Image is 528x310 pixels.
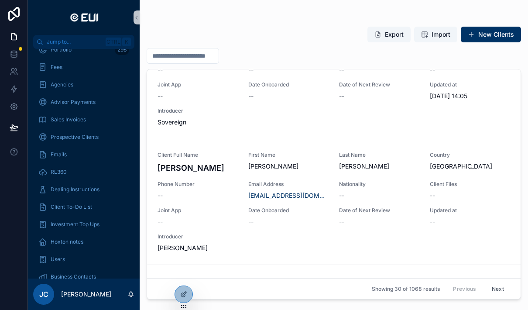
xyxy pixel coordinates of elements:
a: RL360 [33,164,134,180]
span: Prospective Clients [51,134,99,141]
a: Business Contacts [33,269,134,285]
span: Portfolio [51,46,72,53]
span: Import [432,30,450,39]
span: Introducer [158,233,238,240]
span: -- [158,92,163,100]
span: Updated at [430,207,510,214]
span: -- [339,65,344,74]
img: App logo [67,10,101,24]
span: Country [430,277,510,284]
a: Client To-Do List [33,199,134,215]
span: Country [430,152,510,158]
a: [EMAIL_ADDRESS][DOMAIN_NAME] [248,191,329,200]
a: --------Joint App--Date Onboarded--Date of Next Review--Updated at[DATE] 14:05IntroducerSovereign [147,1,521,139]
span: Date of Next Review [339,207,419,214]
div: 296 [115,45,129,55]
a: Hoxton notes [33,234,134,250]
span: Last Name [339,277,419,284]
span: [PERSON_NAME] [158,244,238,252]
button: Import [414,27,457,42]
span: Showing 30 of 1068 results [372,286,440,293]
span: Nationality [339,181,419,188]
span: [PERSON_NAME] [339,162,419,171]
a: Investment Top Ups [33,217,134,232]
span: Introducer [158,107,238,114]
span: Sovereign [158,118,238,127]
span: K [123,38,130,45]
div: scrollable content [28,49,140,279]
span: Joint App [158,81,238,88]
span: -- [248,92,254,100]
h4: [PERSON_NAME] [158,162,238,174]
span: Date Onboarded [248,81,329,88]
span: -- [430,65,435,74]
span: -- [158,217,163,226]
span: -- [430,191,435,200]
span: Dealing Instructions [51,186,99,193]
span: Hoxton notes [51,238,83,245]
span: Email Address [248,181,329,188]
span: [DATE] 14:05 [430,92,510,100]
a: Emails [33,147,134,162]
span: Agencies [51,81,73,88]
span: Client Files [430,181,510,188]
button: Export [367,27,411,42]
a: Client Full Name[PERSON_NAME]First Name[PERSON_NAME]Last Name[PERSON_NAME]Country[GEOGRAPHIC_DATA... [147,139,521,265]
span: Client To-Do List [51,203,92,210]
span: Advisor Payments [51,99,96,106]
span: [PERSON_NAME] [248,162,329,171]
a: Fees [33,59,134,75]
span: Client Full Name [158,152,238,158]
span: -- [339,92,344,100]
a: Advisor Payments [33,94,134,110]
span: Users [51,256,65,263]
span: Investment Top Ups [51,221,99,228]
p: [PERSON_NAME] [61,290,111,299]
span: -- [158,65,163,74]
span: Updated at [430,81,510,88]
span: Emails [51,151,67,158]
span: Joint App [158,207,238,214]
button: Next [486,282,510,296]
span: Date Onboarded [248,207,329,214]
span: Client Full Name [158,277,238,284]
span: [GEOGRAPHIC_DATA] [430,162,510,171]
span: Phone Number [158,181,238,188]
span: Last Name [339,152,419,158]
span: -- [339,191,344,200]
a: Users [33,251,134,267]
span: Sales Invoices [51,116,86,123]
span: -- [158,191,163,200]
a: Dealing Instructions [33,182,134,197]
span: Jump to... [47,38,102,45]
span: -- [248,217,254,226]
span: Ctrl [106,38,121,46]
a: Agencies [33,77,134,93]
span: Fees [51,64,62,71]
button: Jump to...CtrlK [33,35,134,49]
span: Date of Next Review [339,81,419,88]
a: Portfolio296 [33,42,134,58]
span: -- [339,217,344,226]
span: RL360 [51,169,67,176]
span: Business Contacts [51,273,96,280]
a: Sales Invoices [33,112,134,127]
span: -- [248,65,254,74]
button: New Clients [461,27,521,42]
span: First Name [248,277,329,284]
a: Prospective Clients [33,129,134,145]
span: First Name [248,152,329,158]
span: JC [39,289,48,300]
span: -- [430,217,435,226]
